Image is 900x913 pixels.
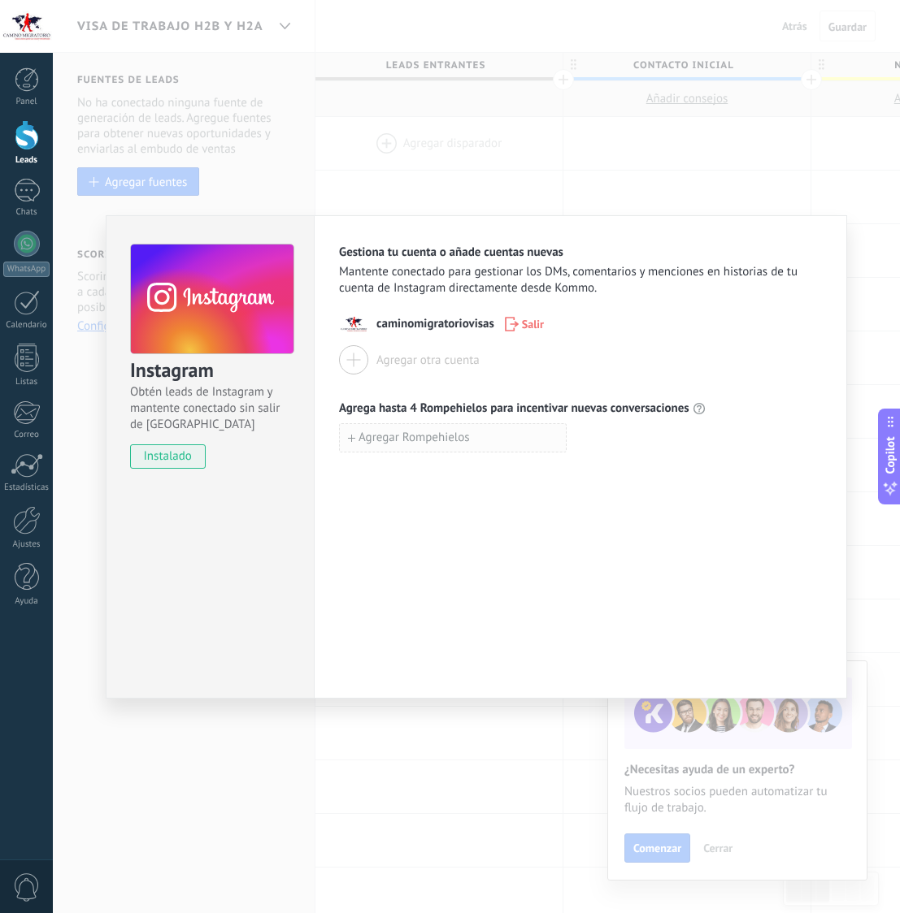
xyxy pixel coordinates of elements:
div: Listas [3,377,50,387]
button: Agregar otra cuenta [339,345,480,374]
span: Copilot [882,437,898,474]
span: Salir [522,318,544,330]
div: Chats [3,207,50,218]
span: Agregar Rompehielos [359,432,470,444]
span: instalado [131,444,205,469]
span: Agrega hasta 4 Rompehielos para incentivar nuevas conversaciones [339,400,689,417]
span: caminomigratoriovisas [376,316,494,332]
img: Avatar [339,309,368,339]
div: Agregar otra cuenta [376,353,480,368]
button: Agregar Rompehielos [339,423,567,452]
span: Mantente conectado para gestionar los DMs, comentarios y menciones en historias de tu cuenta de I... [339,264,822,296]
div: Estadísticas [3,482,50,493]
button: Salir [498,312,551,336]
span: Obtén leads de Instagram y mantente conectado sin salir de [GEOGRAPHIC_DATA] [130,384,293,433]
div: Ayuda [3,596,50,607]
div: Leads [3,155,50,166]
div: Calendario [3,320,50,331]
div: Correo [3,430,50,440]
span: Gestiona tu cuenta o añade cuentas nuevas [339,244,563,261]
div: Ajustes [3,539,50,550]
div: Panel [3,97,50,107]
div: WhatsApp [3,262,50,277]
h3: Instagram [130,357,293,384]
